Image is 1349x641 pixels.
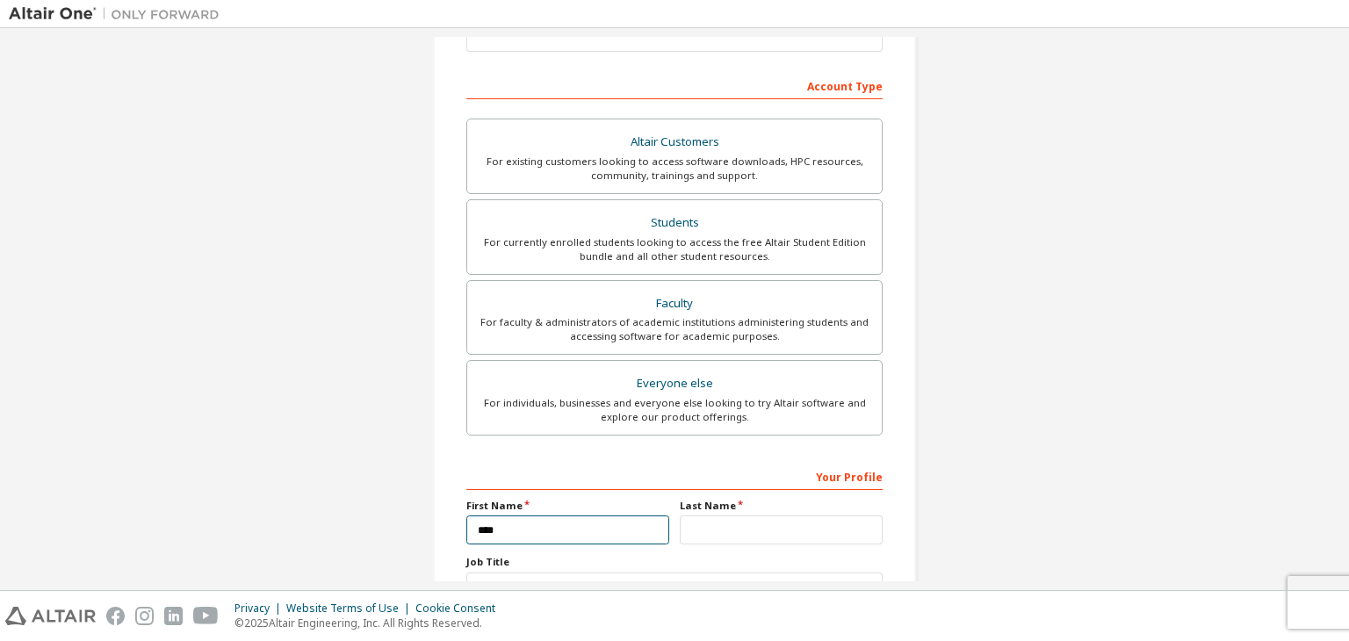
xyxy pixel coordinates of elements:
img: facebook.svg [106,607,125,625]
div: Your Profile [466,462,883,490]
div: Cookie Consent [415,601,506,616]
label: First Name [466,499,669,513]
img: linkedin.svg [164,607,183,625]
img: youtube.svg [193,607,219,625]
div: Altair Customers [478,130,871,155]
label: Last Name [680,499,883,513]
div: For faculty & administrators of academic institutions administering students and accessing softwa... [478,315,871,343]
div: Students [478,211,871,235]
img: altair_logo.svg [5,607,96,625]
div: Privacy [234,601,286,616]
div: For currently enrolled students looking to access the free Altair Student Edition bundle and all ... [478,235,871,263]
label: Job Title [466,555,883,569]
div: Everyone else [478,371,871,396]
div: Website Terms of Use [286,601,415,616]
div: Account Type [466,71,883,99]
div: For individuals, businesses and everyone else looking to try Altair software and explore our prod... [478,396,871,424]
img: Altair One [9,5,228,23]
p: © 2025 Altair Engineering, Inc. All Rights Reserved. [234,616,506,630]
div: Faculty [478,292,871,316]
div: For existing customers looking to access software downloads, HPC resources, community, trainings ... [478,155,871,183]
img: instagram.svg [135,607,154,625]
